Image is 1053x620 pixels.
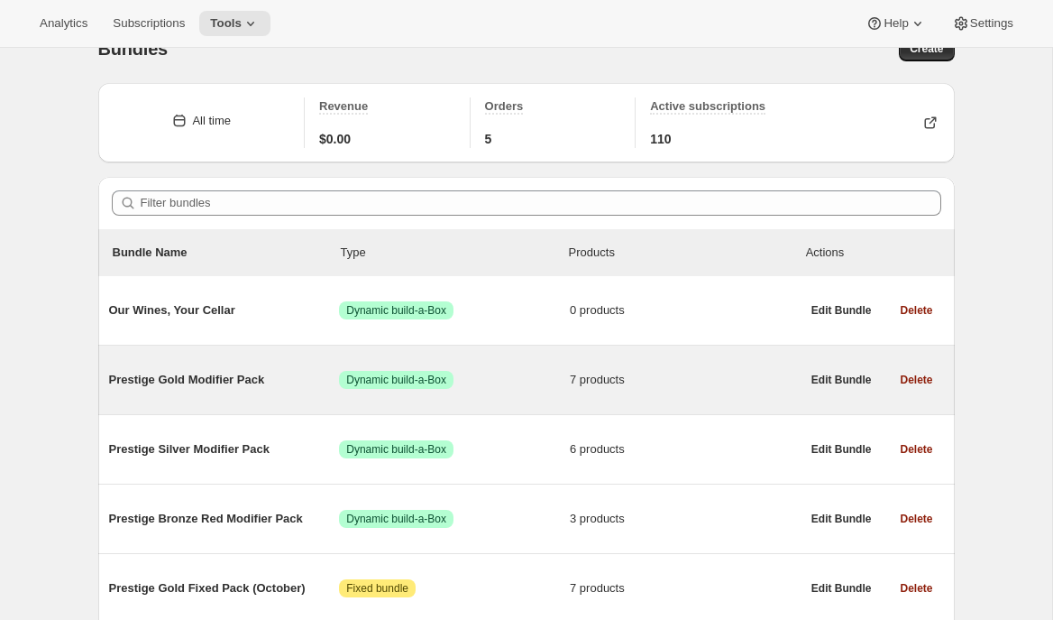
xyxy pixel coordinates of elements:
[199,11,270,36] button: Tools
[346,373,446,387] span: Dynamic build-a-Box
[141,190,941,216] input: Filter bundles
[485,99,524,113] span: Orders
[109,510,340,528] span: Prestige Bronze Red Modifier Pack
[855,11,937,36] button: Help
[811,373,872,387] span: Edit Bundle
[319,99,368,113] span: Revenue
[113,244,341,262] p: Bundle Name
[98,39,169,59] span: Bundles
[801,506,883,532] button: Edit Bundle
[801,576,883,601] button: Edit Bundle
[806,244,940,262] div: Actions
[210,16,242,31] span: Tools
[570,579,801,597] span: 7 products
[485,130,492,148] span: 5
[801,367,883,393] button: Edit Bundle
[889,437,943,462] button: Delete
[346,442,446,457] span: Dynamic build-a-Box
[900,512,932,526] span: Delete
[109,371,340,389] span: Prestige Gold Modifier Pack
[341,244,569,262] div: Type
[900,303,932,318] span: Delete
[801,437,883,462] button: Edit Bundle
[811,512,872,526] span: Edit Bundle
[109,579,340,597] span: Prestige Gold Fixed Pack (October)
[900,581,932,596] span: Delete
[899,36,954,61] button: Create
[811,581,872,596] span: Edit Bundle
[970,16,1013,31] span: Settings
[884,16,908,31] span: Help
[889,506,943,532] button: Delete
[109,301,340,319] span: Our Wines, Your Cellar
[570,371,801,389] span: 7 products
[889,367,943,393] button: Delete
[319,130,351,148] span: $0.00
[570,301,801,319] span: 0 products
[811,442,872,457] span: Edit Bundle
[889,298,943,323] button: Delete
[570,510,801,528] span: 3 products
[109,440,340,458] span: Prestige Silver Modifier Pack
[113,16,185,31] span: Subscriptions
[40,16,87,31] span: Analytics
[941,11,1024,36] button: Settings
[346,512,446,526] span: Dynamic build-a-Box
[650,130,671,148] span: 110
[650,99,765,113] span: Active subscriptions
[900,373,932,387] span: Delete
[570,440,801,458] span: 6 products
[889,576,943,601] button: Delete
[102,11,196,36] button: Subscriptions
[192,112,231,130] div: All time
[900,442,932,457] span: Delete
[569,244,797,262] div: Products
[801,298,883,323] button: Edit Bundle
[346,581,408,596] span: Fixed bundle
[910,42,943,56] span: Create
[346,303,446,318] span: Dynamic build-a-Box
[29,11,98,36] button: Analytics
[811,303,872,318] span: Edit Bundle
